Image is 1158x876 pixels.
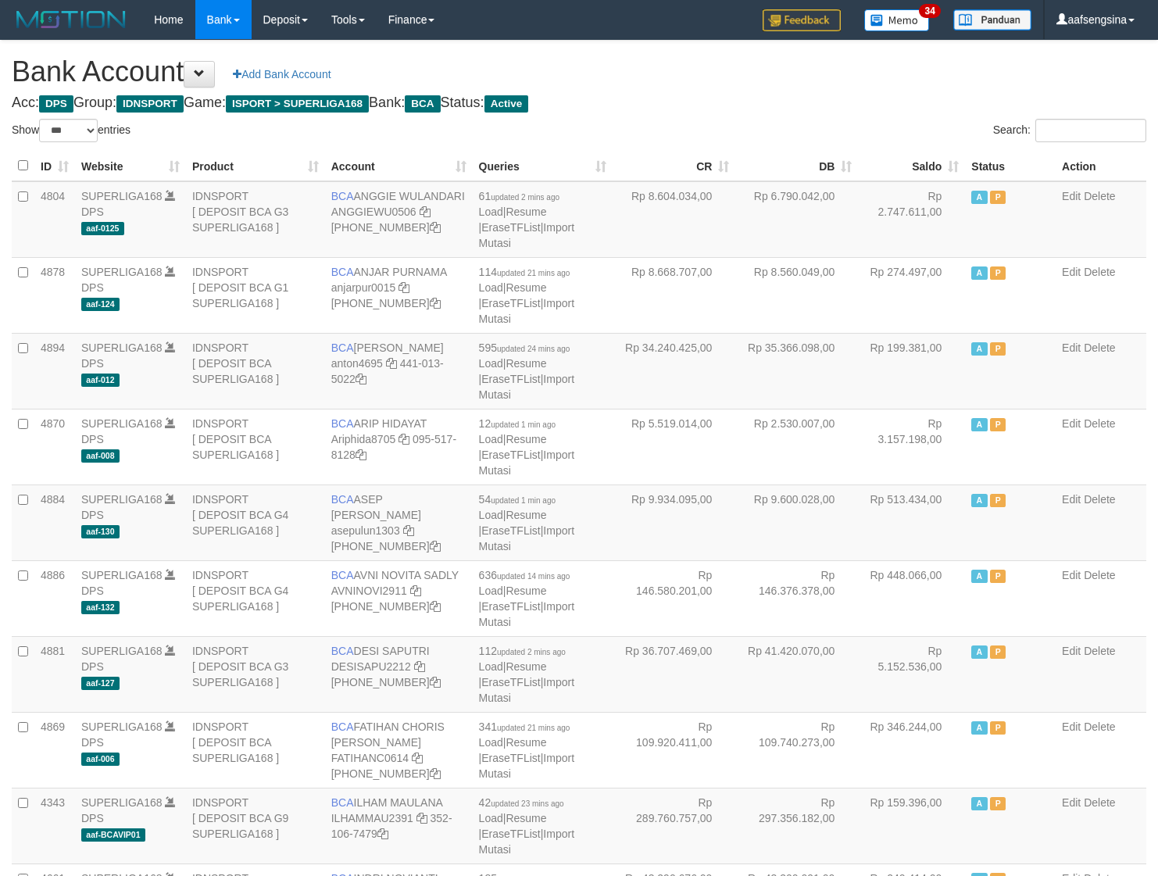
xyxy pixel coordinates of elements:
span: aaf-0125 [81,222,124,235]
a: SUPERLIGA168 [81,645,163,657]
a: asepulun1303 [331,524,400,537]
td: DPS [75,560,186,636]
th: Product: activate to sort column ascending [186,151,325,181]
a: ANGGIEWU0506 [331,206,416,218]
a: Copy DESISAPU2212 to clipboard [414,660,425,673]
a: Import Mutasi [479,676,574,704]
span: Active [971,418,987,431]
a: SUPERLIGA168 [81,493,163,506]
a: Delete [1084,796,1115,809]
span: updated 21 mins ago [497,269,570,277]
td: 4869 [34,712,75,788]
td: Rp 146.580.201,00 [613,560,735,636]
a: Resume [506,206,546,218]
a: Edit [1062,417,1081,430]
span: 341 [479,720,570,733]
span: updated 21 mins ago [497,724,570,732]
span: DPS [39,95,73,113]
span: | | | [479,796,574,856]
th: Action [1056,151,1146,181]
a: SUPERLIGA168 [81,266,163,278]
a: EraseTFList [481,221,540,234]
span: aaf-006 [81,753,120,766]
a: Copy anjarpur0015 to clipboard [399,281,409,294]
span: Active [971,494,987,507]
span: 114 [479,266,570,278]
td: Rp 199.381,00 [858,333,965,409]
span: updated 23 mins ago [491,799,563,808]
td: Rp 274.497,00 [858,257,965,333]
th: Status [965,151,1056,181]
td: DPS [75,257,186,333]
a: Edit [1062,645,1081,657]
a: Copy 4062213373 to clipboard [430,221,441,234]
span: BCA [331,266,354,278]
td: Rp 5.519.014,00 [613,409,735,484]
span: 61 [479,190,559,202]
th: Queries: activate to sort column ascending [473,151,613,181]
span: Paused [990,797,1006,810]
a: Load [479,585,503,597]
td: Rp 5.152.536,00 [858,636,965,712]
span: updated 2 mins ago [491,193,559,202]
a: Delete [1084,341,1115,354]
a: Load [479,509,503,521]
span: Paused [990,191,1006,204]
span: updated 1 min ago [491,420,556,429]
span: 12 [479,417,556,430]
td: Rp 146.376.378,00 [735,560,858,636]
a: Resume [506,812,546,824]
a: SUPERLIGA168 [81,796,163,809]
td: ASEP [PERSON_NAME] [PHONE_NUMBER] [325,484,473,560]
td: Rp 8.604.034,00 [613,181,735,258]
a: SUPERLIGA168 [81,720,163,733]
a: EraseTFList [481,373,540,385]
a: Load [479,812,503,824]
a: Resume [506,509,546,521]
td: DPS [75,712,186,788]
td: IDNSPORT [ DEPOSIT BCA G3 SUPERLIGA168 ] [186,636,325,712]
a: Resume [506,736,546,749]
a: Load [479,357,503,370]
span: Active [971,342,987,356]
a: Copy ANGGIEWU0506 to clipboard [420,206,431,218]
a: Copy 4062280135 to clipboard [430,600,441,613]
a: DESISAPU2212 [331,660,411,673]
td: Rp 109.740.273,00 [735,712,858,788]
td: Rp 2.747.611,00 [858,181,965,258]
img: panduan.png [953,9,1031,30]
a: EraseTFList [481,600,540,613]
a: Edit [1062,341,1081,354]
a: Copy 0955178128 to clipboard [356,449,366,461]
td: Rp 8.560.049,00 [735,257,858,333]
a: Copy FATIHANC0614 to clipboard [412,752,423,764]
span: | | | [479,266,574,325]
span: 34 [919,4,940,18]
th: ID: activate to sort column ascending [34,151,75,181]
td: Rp 34.240.425,00 [613,333,735,409]
a: Copy 4410135022 to clipboard [356,373,366,385]
a: EraseTFList [481,297,540,309]
th: DB: activate to sort column ascending [735,151,858,181]
span: aaf-BCAVIP01 [81,828,145,842]
span: Paused [990,418,1006,431]
td: Rp 9.934.095,00 [613,484,735,560]
span: aaf-008 [81,449,120,463]
span: aaf-127 [81,677,120,690]
span: BCA [331,190,354,202]
td: Rp 513.434,00 [858,484,965,560]
th: CR: activate to sort column ascending [613,151,735,181]
td: IDNSPORT [ DEPOSIT BCA G3 SUPERLIGA168 ] [186,181,325,258]
img: Button%20Memo.svg [864,9,930,31]
label: Search: [993,119,1146,142]
span: BCA [331,569,354,581]
a: Import Mutasi [479,524,574,552]
span: | | | [479,341,574,401]
a: Delete [1084,417,1115,430]
span: BCA [405,95,440,113]
a: Resume [506,357,546,370]
a: Copy Ariphida8705 to clipboard [399,433,409,445]
span: 42 [479,796,564,809]
td: ILHAM MAULANA 352-106-7479 [325,788,473,863]
a: Delete [1084,645,1115,657]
